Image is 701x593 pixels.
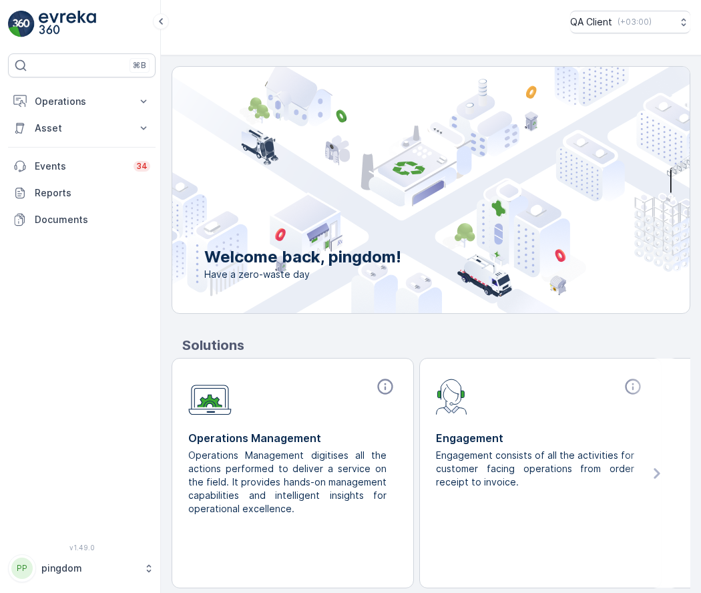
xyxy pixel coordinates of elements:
button: Asset [8,115,156,142]
img: module-icon [188,377,232,415]
p: Events [35,160,126,173]
a: Events34 [8,153,156,180]
p: Asset [35,122,129,135]
button: Operations [8,88,156,115]
img: city illustration [112,67,690,313]
p: Operations [35,95,129,108]
button: PPpingdom [8,554,156,582]
img: logo_light-DOdMpM7g.png [39,11,96,37]
p: ( +03:00 ) [618,17,652,27]
a: Reports [8,180,156,206]
p: ⌘B [133,60,146,71]
p: pingdom [41,562,137,575]
p: QA Client [570,15,612,29]
p: Engagement consists of all the activities for customer facing operations from order receipt to in... [436,449,634,489]
p: Solutions [182,335,690,355]
p: Operations Management digitises all the actions performed to deliver a service on the field. It p... [188,449,387,516]
img: logo [8,11,35,37]
p: 34 [136,161,148,172]
a: Documents [8,206,156,233]
button: QA Client(+03:00) [570,11,690,33]
div: PP [11,558,33,579]
span: v 1.49.0 [8,544,156,552]
img: module-icon [436,377,467,415]
p: Reports [35,186,150,200]
p: Welcome back, pingdom! [204,246,401,268]
p: Documents [35,213,150,226]
p: Engagement [436,430,645,446]
p: Operations Management [188,430,397,446]
span: Have a zero-waste day [204,268,401,281]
